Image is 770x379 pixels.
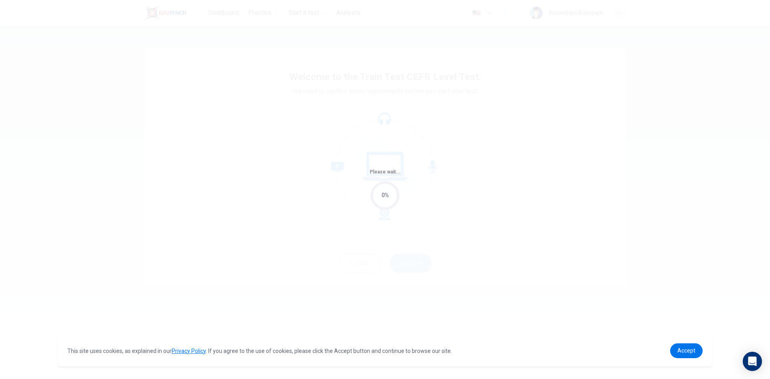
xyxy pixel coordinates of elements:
[172,348,206,354] a: Privacy Policy
[743,352,762,371] div: Open Intercom Messenger
[677,347,695,354] span: Accept
[58,335,712,366] div: cookieconsent
[67,348,452,354] span: This site uses cookies, as explained in our . If you agree to the use of cookies, please click th...
[670,343,703,358] a: dismiss cookie message
[381,191,389,200] div: 0%
[370,169,401,175] span: Please wait...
